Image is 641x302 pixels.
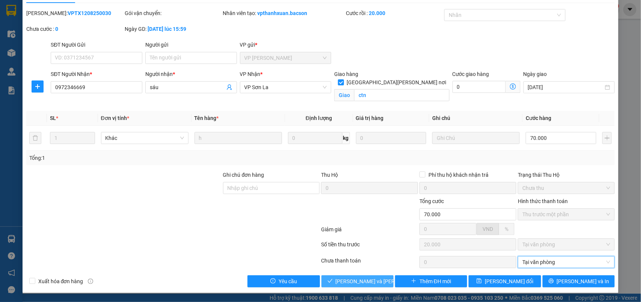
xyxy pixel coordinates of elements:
[50,115,56,121] span: SL
[68,10,111,16] b: VPTX1208250030
[106,132,184,144] span: Khác
[148,26,186,32] b: [DATE] lúc 15:59
[522,256,610,268] span: Tại văn phòng
[247,275,320,287] button: exclamation-circleYêu cầu
[602,132,612,144] button: plus
[419,238,516,250] input: 0
[32,80,44,93] button: plus
[485,277,533,285] span: [PERSON_NAME] đổi
[419,198,444,204] span: Tổng cước
[346,9,443,17] div: Cước rồi :
[526,115,551,121] span: Cước hàng
[29,154,248,162] div: Tổng: 1
[270,278,276,284] span: exclamation-circle
[549,278,554,284] span: printer
[425,171,492,179] span: Phí thu hộ khách nhận trả
[223,9,344,17] div: Nhân viên tạo:
[452,81,506,93] input: Cước giao hàng
[240,41,332,49] div: VP gửi
[195,132,282,144] input: VD: Bàn, Ghế
[321,275,394,287] button: check[PERSON_NAME] và [PERSON_NAME] hàng
[518,171,615,179] div: Trạng thái Thu Hộ
[356,132,427,144] input: 0
[244,52,327,64] span: VP Thanh Xuân
[557,277,609,285] span: [PERSON_NAME] và In
[88,279,93,284] span: info-circle
[518,198,568,204] label: Hình thức thanh toán
[483,226,493,232] span: VND
[51,41,142,49] div: SĐT Người Gửi
[523,71,547,77] label: Ngày giao
[336,277,437,285] span: [PERSON_NAME] và [PERSON_NAME] hàng
[344,78,449,87] span: [GEOGRAPHIC_DATA][PERSON_NAME] nơi
[432,132,520,144] input: Ghi Chú
[321,225,419,238] div: Giảm giá
[321,256,419,270] div: Chưa thanh toán
[125,9,222,17] div: Gói vận chuyển:
[279,277,297,285] span: Yêu cầu
[26,25,123,33] div: Chưa cước :
[543,275,615,287] button: printer[PERSON_NAME] và In
[226,84,232,90] span: user-add
[522,239,610,250] span: Tại văn phòng
[342,132,350,144] span: kg
[321,172,338,178] span: Thu Hộ
[522,182,610,194] span: Chưa thu
[223,182,320,194] input: Ghi chú đơn hàng
[469,275,541,287] button: save[PERSON_NAME] đổi
[35,277,86,285] span: Xuất hóa đơn hàng
[395,275,467,287] button: plusThêm ĐH mới
[321,241,360,247] label: Số tiền thu trước
[334,89,354,101] span: Giao
[452,71,489,77] label: Cước giao hàng
[477,278,482,284] span: save
[505,226,508,232] span: %
[419,277,451,285] span: Thêm ĐH mới
[26,9,123,17] div: [PERSON_NAME]:
[145,41,237,49] div: Người gửi
[223,172,264,178] label: Ghi chú đơn hàng
[411,278,416,284] span: plus
[354,89,449,101] input: Giao tận nơi
[244,82,327,93] span: VP Sơn La
[240,71,261,77] span: VP Nhận
[145,70,237,78] div: Người nhận
[51,70,142,78] div: SĐT Người Nhận
[327,278,333,284] span: check
[306,115,332,121] span: Định lượng
[429,111,523,126] th: Ghi chú
[125,25,222,33] div: Ngày GD:
[195,115,219,121] span: Tên hàng
[510,83,516,90] span: dollar-circle
[356,115,384,121] span: Giá trị hàng
[522,209,610,220] span: Thu trước một phần
[101,115,129,121] span: Đơn vị tính
[55,26,58,32] b: 0
[258,10,308,16] b: vpthanhxuan.bacson
[528,83,604,91] input: Ngày giao
[32,83,43,90] span: plus
[334,71,358,77] span: Giao hàng
[29,132,41,144] button: delete
[369,10,385,16] b: 20.000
